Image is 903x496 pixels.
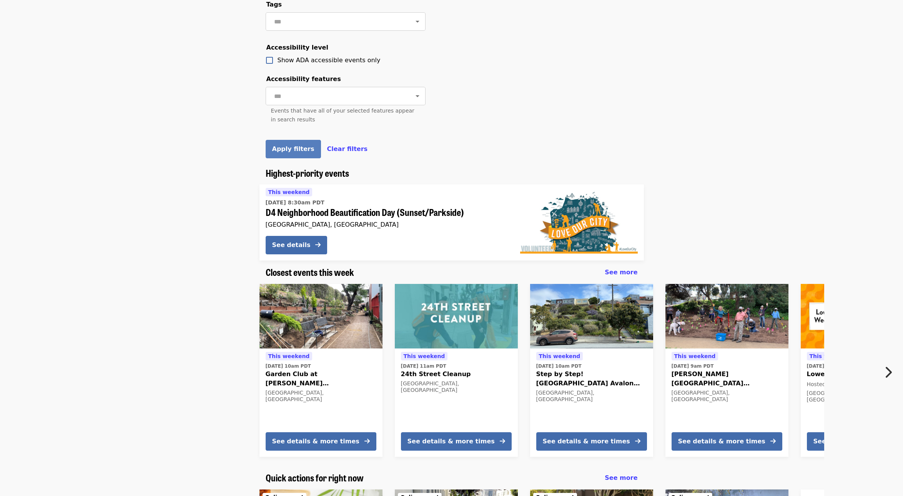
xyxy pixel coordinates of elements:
span: This weekend [810,353,851,359]
span: Quick actions for right now [266,471,364,484]
div: [GEOGRAPHIC_DATA], [GEOGRAPHIC_DATA] [401,380,512,393]
span: Show ADA accessible events only [278,56,381,64]
i: arrow-right icon [315,241,321,249]
div: Quick actions for right now [259,472,644,483]
img: 24th Street Cleanup organized by SF Public Works [395,284,518,348]
div: [GEOGRAPHIC_DATA], [GEOGRAPHIC_DATA] [672,390,782,403]
span: This weekend [539,353,580,359]
span: See more [605,474,637,481]
div: See details & more times [678,437,765,446]
button: Apply filters [266,140,321,158]
i: arrow-right icon [770,438,776,445]
span: Accessibility features [266,75,341,83]
button: Open [412,16,423,27]
a: See details for "D4 Neighborhood Beautification Day (Sunset/Parkside)" [259,184,644,260]
button: Next item [878,362,903,383]
img: Glen Park Greenway Beautification Day organized by SF Public Works [665,284,788,348]
div: [GEOGRAPHIC_DATA], [GEOGRAPHIC_DATA] [266,390,376,403]
span: Highest-priority events [266,166,349,179]
div: See details & more times [543,437,630,446]
time: [DATE] 10am PDT [536,363,582,370]
span: This weekend [674,353,716,359]
div: See details & more times [407,437,495,446]
span: Hosted by Together SF [807,381,868,387]
img: D4 Neighborhood Beautification Day (Sunset/Parkside) organized by SF Public Works [520,192,638,253]
span: Closest events this week [266,265,354,279]
a: See more [605,473,637,483]
div: Closest events this week [259,267,644,278]
span: Garden Club at [PERSON_NAME][GEOGRAPHIC_DATA] and The Green In-Between [266,370,376,388]
img: Garden Club at Burrows Pocket Park and The Green In-Between organized by SF Public Works [259,284,382,348]
span: This weekend [404,353,445,359]
div: [GEOGRAPHIC_DATA], [GEOGRAPHIC_DATA] [266,221,508,228]
button: Clear filters [327,144,368,154]
a: See details for "Glen Park Greenway Beautification Day" [665,284,788,457]
span: Accessibility level [266,44,328,51]
i: arrow-right icon [364,438,370,445]
a: Quick actions for right now [266,472,364,483]
time: [DATE] 8:30am PDT [266,199,324,207]
div: [GEOGRAPHIC_DATA], [GEOGRAPHIC_DATA] [536,390,647,403]
i: arrow-right icon [500,438,505,445]
i: arrow-right icon [635,438,640,445]
button: See details & more times [672,432,782,451]
i: chevron-right icon [884,365,892,380]
button: See details & more times [401,432,512,451]
span: Events that have all of your selected features appear in search results [271,108,414,123]
span: [PERSON_NAME][GEOGRAPHIC_DATA] [PERSON_NAME] Beautification Day [672,370,782,388]
span: Tags [266,1,282,8]
button: See details & more times [536,432,647,451]
time: [DATE] 9am PDT [672,363,714,370]
a: See details for "Step by Step! Athens Avalon Gardening Day" [530,284,653,457]
button: See details & more times [266,432,376,451]
span: This weekend [268,189,310,195]
time: [DATE] 10am PDT [266,363,311,370]
button: See details [266,236,327,254]
time: [DATE] 9:45am PDT [807,363,857,370]
span: Clear filters [327,145,368,153]
a: See details for "Garden Club at Burrows Pocket Park and The Green In-Between" [259,284,382,457]
a: Closest events this week [266,267,354,278]
button: Open [412,91,423,101]
img: Step by Step! Athens Avalon Gardening Day organized by SF Public Works [530,284,653,348]
span: See more [605,269,637,276]
span: D4 Neighborhood Beautification Day (Sunset/Parkside) [266,207,508,218]
a: See more [605,268,637,277]
span: 24th Street Cleanup [401,370,512,379]
time: [DATE] 11am PDT [401,363,446,370]
span: Step by Step! [GEOGRAPHIC_DATA] Avalon Gardening Day [536,370,647,388]
a: See details for "24th Street Cleanup" [395,284,518,457]
div: See details & more times [272,437,359,446]
span: This weekend [268,353,310,359]
div: See details & more times [813,437,901,446]
span: Apply filters [272,145,314,153]
div: See details [272,241,311,250]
